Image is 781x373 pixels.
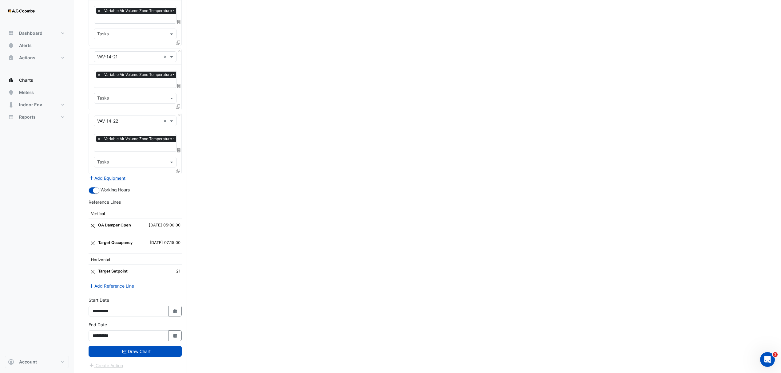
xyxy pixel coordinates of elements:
[8,102,14,108] app-icon: Indoor Env
[103,8,204,14] span: Variable Air Volume Zone Temperature - L14, VAV-14-20
[176,104,180,109] span: Clone Favourites and Tasks from this Equipment to other Equipment
[96,95,109,103] div: Tasks
[176,84,182,89] span: Choose Function
[5,27,69,39] button: Dashboard
[8,30,14,36] app-icon: Dashboard
[89,208,182,218] th: Vertical
[90,266,96,277] button: Close
[5,74,69,86] button: Charts
[5,356,69,368] button: Account
[163,118,168,124] span: Clear
[19,114,36,120] span: Reports
[89,321,107,328] label: End Date
[163,53,168,60] span: Clear
[167,265,182,282] td: 21
[96,8,102,14] span: ×
[19,89,34,96] span: Meters
[8,114,14,120] app-icon: Reports
[103,72,204,78] span: Variable Air Volume Zone Temperature - L14, VAV-14-21
[8,89,14,96] app-icon: Meters
[760,352,775,367] iframe: Intercom live chat
[19,42,32,49] span: Alerts
[5,111,69,123] button: Reports
[177,113,181,117] button: Close
[177,49,181,53] button: Close
[97,265,167,282] td: Target Setpoint
[89,282,134,289] button: Add Reference Line
[89,362,123,367] app-escalated-ticket-create-button: Please draw the charts first
[89,199,121,205] label: Reference Lines
[98,223,131,227] strong: OA Damper Open
[5,39,69,52] button: Alerts
[96,30,109,38] div: Tasks
[89,254,182,265] th: Horizontal
[19,55,35,61] span: Actions
[19,102,42,108] span: Indoor Env
[141,218,182,236] td: [DATE] 05:00:00
[97,236,141,253] td: Target Occupancy
[19,30,42,36] span: Dashboard
[5,52,69,64] button: Actions
[96,136,102,142] span: ×
[773,352,778,357] span: 1
[98,240,133,245] strong: Target Occupancy
[19,359,37,365] span: Account
[90,220,96,231] button: Close
[101,187,130,192] span: Working Hours
[96,72,102,78] span: ×
[96,159,109,167] div: Tasks
[89,346,182,357] button: Draw Chart
[89,175,126,182] button: Add Equipment
[176,168,180,173] span: Clone Favourites and Tasks from this Equipment to other Equipment
[8,77,14,83] app-icon: Charts
[90,237,96,249] button: Close
[89,297,109,303] label: Start Date
[172,308,178,314] fa-icon: Select Date
[176,147,182,153] span: Choose Function
[176,40,180,45] span: Clone Favourites and Tasks from this Equipment to other Equipment
[176,19,182,25] span: Choose Function
[5,99,69,111] button: Indoor Env
[7,5,35,17] img: Company Logo
[172,333,178,338] fa-icon: Select Date
[5,86,69,99] button: Meters
[19,77,33,83] span: Charts
[141,236,182,253] td: [DATE] 07:15:00
[8,42,14,49] app-icon: Alerts
[98,269,128,273] strong: Target Setpoint
[103,136,204,142] span: Variable Air Volume Zone Temperature - L14, VAV-14-22
[97,218,141,236] td: OA Damper Open
[8,55,14,61] app-icon: Actions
